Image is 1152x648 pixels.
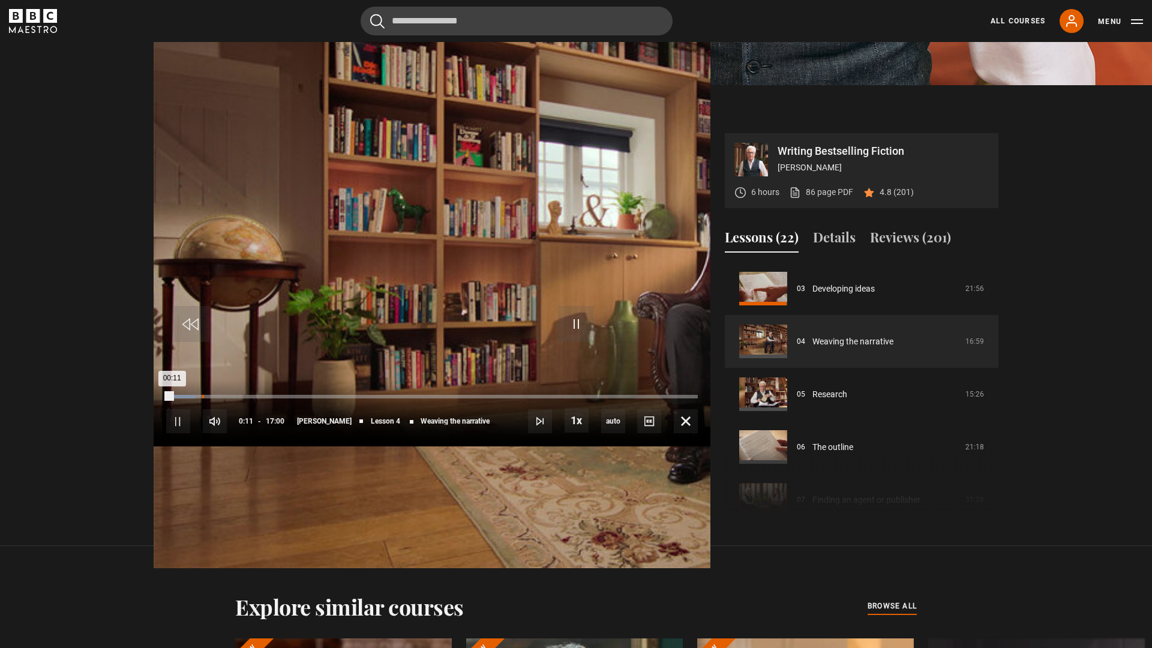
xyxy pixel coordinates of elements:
p: Writing Bestselling Fiction [778,146,989,157]
input: Search [361,7,673,35]
a: Research [812,388,847,401]
button: Captions [637,409,661,433]
span: browse all [868,600,917,612]
a: All Courses [991,16,1045,26]
span: auto [601,409,625,433]
div: Current quality: 1080p [601,409,625,433]
button: Details [813,227,856,253]
button: Submit the search query [370,14,385,29]
span: - [258,417,261,425]
button: Fullscreen [674,409,698,433]
a: The outline [812,441,853,454]
a: browse all [868,600,917,613]
a: Weaving the narrative [812,335,893,348]
button: Toggle navigation [1098,16,1143,28]
button: Pause [166,409,190,433]
button: Mute [203,409,227,433]
p: [PERSON_NAME] [778,161,989,174]
button: Playback Rate [565,409,589,433]
span: Weaving the narrative [421,418,490,425]
button: Lessons (22) [725,227,799,253]
button: Reviews (201) [870,227,951,253]
p: 6 hours [751,186,779,199]
span: [PERSON_NAME] [297,418,352,425]
a: 86 page PDF [789,186,853,199]
video-js: Video Player [154,133,710,446]
a: Developing ideas [812,283,875,295]
span: 0:11 [239,410,253,432]
p: 4.8 (201) [880,186,914,199]
span: 17:00 [266,410,284,432]
h2: Explore similar courses [235,594,464,619]
div: Progress Bar [166,395,698,398]
button: Next Lesson [528,409,552,433]
svg: BBC Maestro [9,9,57,33]
span: Lesson 4 [371,418,400,425]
